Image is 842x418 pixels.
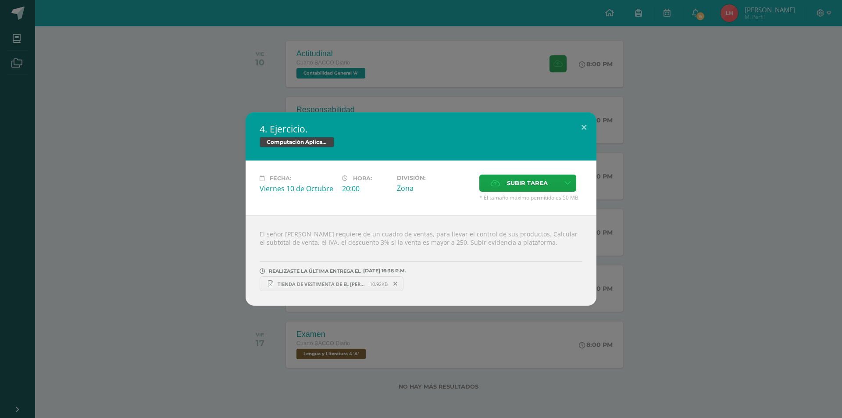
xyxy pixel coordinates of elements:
[397,175,472,181] label: División:
[260,276,403,291] a: TIENDA DE VESTIMENTA DE EL [PERSON_NAME].xlsx 10.92KB
[260,123,582,135] h2: 4. Ejercicio.
[342,184,390,193] div: 20:00
[571,112,596,142] button: Close (Esc)
[269,268,361,274] span: REALIZASTE LA ÚLTIMA ENTREGA EL
[370,281,388,287] span: 10.92KB
[397,183,472,193] div: Zona
[246,215,596,306] div: El señor [PERSON_NAME] requiere de un cuadro de ventas, para llevar el control de sus productos. ...
[273,281,370,287] span: TIENDA DE VESTIMENTA DE EL [PERSON_NAME].xlsx
[260,137,334,147] span: Computación Aplicada
[353,175,372,182] span: Hora:
[479,194,582,201] span: * El tamaño máximo permitido es 50 MB
[388,279,403,289] span: Remover entrega
[270,175,291,182] span: Fecha:
[260,184,335,193] div: Viernes 10 de Octubre
[507,175,548,191] span: Subir tarea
